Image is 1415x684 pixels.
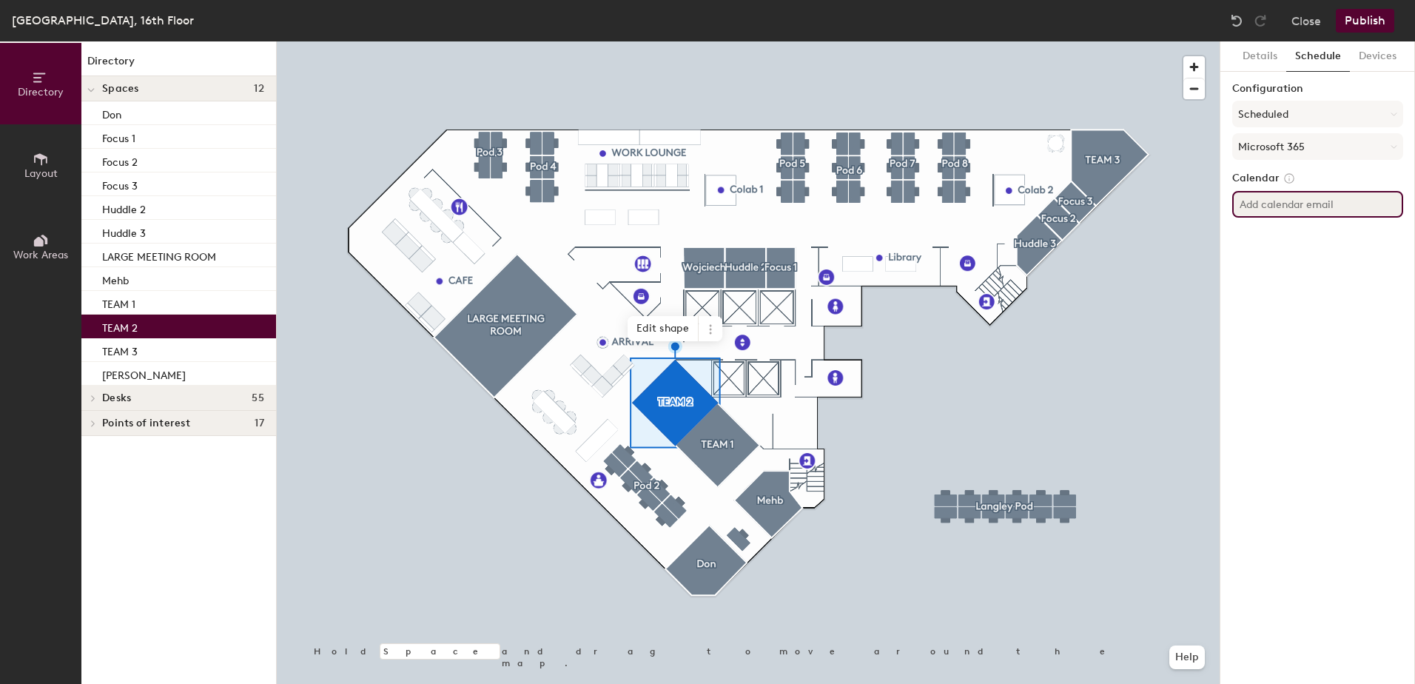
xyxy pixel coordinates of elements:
[254,83,264,95] span: 12
[1229,13,1244,28] img: Undo
[1232,83,1403,95] label: Configuration
[102,418,190,429] span: Points of interest
[12,11,194,30] div: [GEOGRAPHIC_DATA], 16th Floor
[628,316,699,341] span: Edit shape
[102,152,138,169] p: Focus 2
[102,392,131,404] span: Desks
[1253,13,1268,28] img: Redo
[13,249,68,261] span: Work Areas
[102,199,146,216] p: Huddle 2
[1232,172,1403,185] label: Calendar
[1291,9,1321,33] button: Close
[1169,646,1205,669] button: Help
[255,418,264,429] span: 17
[1234,41,1286,72] button: Details
[102,104,121,121] p: Don
[102,318,138,335] p: TEAM 2
[102,128,135,145] p: Focus 1
[24,167,58,180] span: Layout
[102,175,138,192] p: Focus 3
[102,223,146,240] p: Huddle 3
[18,86,64,98] span: Directory
[102,341,138,358] p: TEAM 3
[102,365,186,382] p: [PERSON_NAME]
[1336,9,1394,33] button: Publish
[1232,191,1403,218] input: Add calendar email
[81,53,276,76] h1: Directory
[1232,133,1403,160] button: Microsoft 365
[102,270,129,287] p: Mehb
[102,83,139,95] span: Spaces
[102,247,216,264] p: LARGE MEETING ROOM
[1232,101,1403,127] button: Scheduled
[102,294,135,311] p: TEAM 1
[1350,41,1405,72] button: Devices
[1286,41,1350,72] button: Schedule
[252,392,264,404] span: 55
